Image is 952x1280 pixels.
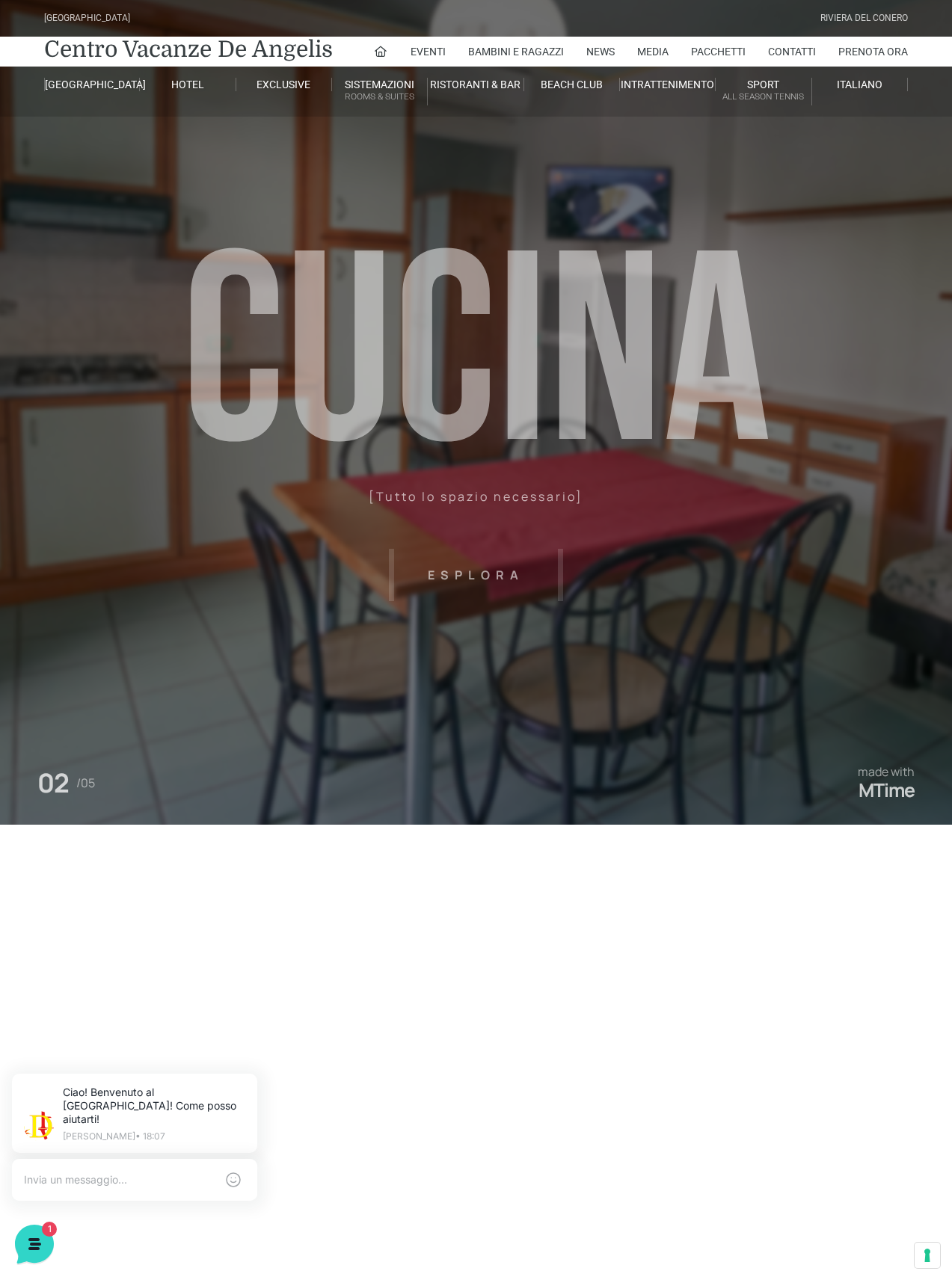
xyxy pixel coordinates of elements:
[236,78,332,91] a: Exclusive
[260,161,275,176] span: 1
[18,138,281,182] a: [PERSON_NAME]Ciao! Benvenuto al [GEOGRAPHIC_DATA]! Come posso aiutarti!24 h fa1
[620,78,716,91] a: Intrattenimento
[150,479,160,489] span: 1
[159,248,275,260] a: Apri Centro Assistenza
[716,90,811,104] small: All Season Tennis
[72,30,254,70] p: Ciao! Benvenuto al [GEOGRAPHIC_DATA]! Come posso aiutarti!
[12,1222,57,1267] iframe: Customerly Messenger Launcher
[915,1243,940,1268] button: Le tue preferenze relative al consenso per le tecnologie di tracciamento
[24,120,127,132] span: Le tue conversazioni
[411,37,446,67] a: Eventi
[44,11,130,25] div: [GEOGRAPHIC_DATA]
[104,480,196,514] button: 1Messaggi
[586,37,615,67] a: News
[195,480,287,514] button: Aiuto
[246,144,275,157] p: 24 h fa
[716,78,811,105] a: SportAll Season Tennis
[97,197,221,209] span: Inizia una conversazione
[33,55,63,85] img: light
[768,37,816,67] a: Contatti
[63,144,237,159] span: [PERSON_NAME]
[12,480,104,514] button: Home
[524,78,620,91] a: Beach Club
[63,161,237,176] p: Ciao! Benvenuto al [GEOGRAPHIC_DATA]! Come posso aiutarti!
[812,78,908,91] a: Italiano
[12,66,251,96] p: La nostra missione è rendere la tua esperienza straordinaria!
[44,78,140,91] a: [GEOGRAPHIC_DATA]
[838,37,908,67] a: Prenota Ora
[230,501,252,514] p: Aiuto
[637,37,669,67] a: Media
[24,248,117,260] span: Trova una risposta
[468,37,564,67] a: Bambini e Ragazzi
[24,145,54,175] img: light
[837,79,882,90] span: Italiano
[24,188,275,218] button: Inizia una conversazione
[133,120,275,132] a: [DEMOGRAPHIC_DATA] tutto
[859,779,915,801] a: MTime
[72,76,254,85] p: [PERSON_NAME] • 18:07
[129,501,170,514] p: Messaggi
[45,501,70,514] p: Home
[12,12,251,60] h2: Ciao da De Angelis Resort 👋
[332,90,427,104] small: Rooms & Suites
[44,34,333,64] a: Centro Vacanze De Angelis
[428,78,523,91] a: Ristoranti & Bar
[820,11,908,25] div: Riviera Del Conero
[140,78,236,91] a: Hotel
[34,280,245,295] input: Cerca un articolo...
[332,78,428,105] a: SistemazioniRooms & Suites
[691,37,746,67] a: Pacchetti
